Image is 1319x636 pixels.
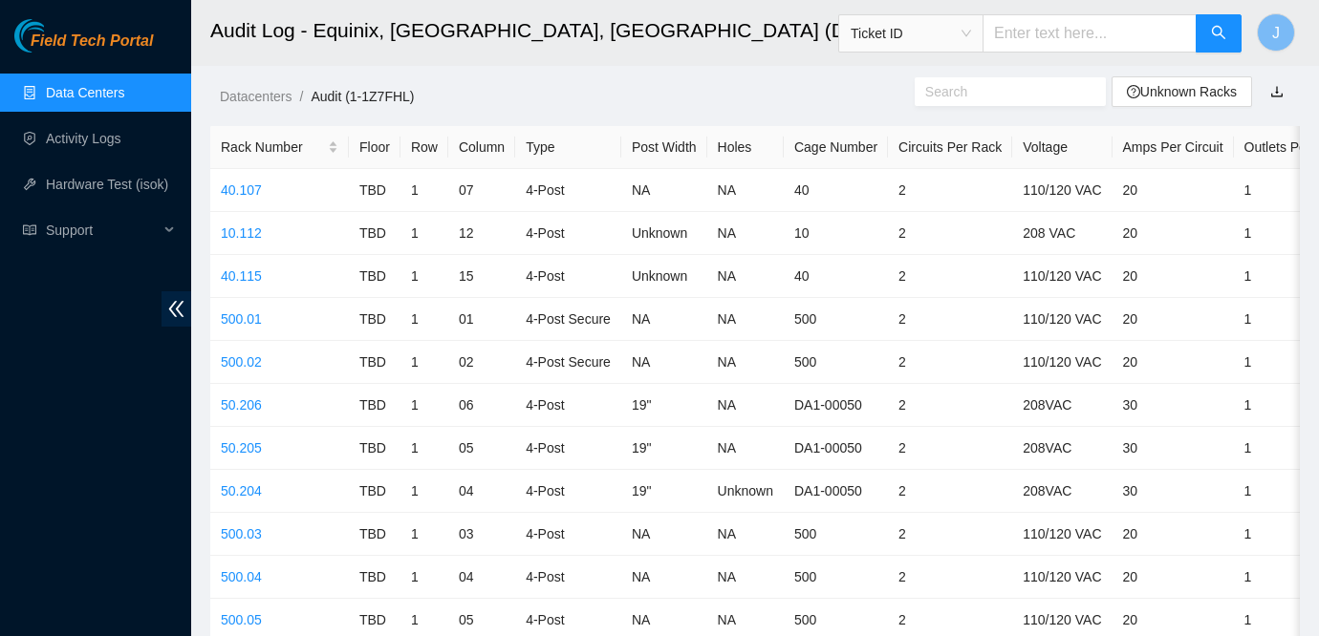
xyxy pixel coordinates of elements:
td: 208VAC [1012,384,1112,427]
td: 500 [784,341,888,384]
th: Cage Number [784,126,888,169]
a: Data Centers [46,85,124,100]
td: 2 [888,556,1012,599]
a: 500.01 [221,311,262,327]
td: 20 [1113,298,1234,341]
td: 30 [1113,384,1234,427]
a: 500.03 [221,526,262,541]
td: 500 [784,298,888,341]
th: Circuits Per Rack [888,126,1012,169]
td: 110/120 VAC [1012,169,1112,212]
td: 20 [1113,513,1234,556]
td: 2 [888,513,1012,556]
td: 500 [784,513,888,556]
td: 4-Post [515,513,621,556]
td: NA [707,384,784,427]
td: 20 [1113,556,1234,599]
td: 1 [400,427,448,470]
a: 500.02 [221,354,262,370]
span: J [1272,21,1280,45]
a: Datacenters [220,89,292,104]
td: NA [707,341,784,384]
span: Ticket ID [851,19,971,48]
td: 2 [888,384,1012,427]
a: Audit (1-1Z7FHL) [311,89,414,104]
td: 19" [621,384,707,427]
td: 110/120 VAC [1012,341,1112,384]
td: TBD [349,384,400,427]
td: TBD [349,427,400,470]
td: 4-Post [515,169,621,212]
td: 4-Post [515,384,621,427]
td: NA [707,513,784,556]
td: DA1-00050 [784,470,888,513]
span: search [1211,25,1226,43]
span: Field Tech Portal [31,32,153,51]
td: TBD [349,212,400,255]
td: 2 [888,169,1012,212]
td: NA [621,169,707,212]
th: Type [515,126,621,169]
td: 10 [784,212,888,255]
a: 40.115 [221,268,262,284]
td: 1 [400,255,448,298]
td: 20 [1113,212,1234,255]
th: Post Width [621,126,707,169]
input: Search [925,81,1080,102]
td: 208VAC [1012,427,1112,470]
td: 208VAC [1012,470,1112,513]
td: NA [707,169,784,212]
td: 4-Post Secure [515,341,621,384]
td: 4-Post [515,212,621,255]
a: question-circleUnknown Racks [1127,84,1237,99]
td: 1 [400,298,448,341]
button: search [1196,14,1242,53]
td: 1 [400,470,448,513]
td: 20 [1113,341,1234,384]
th: Voltage [1012,126,1112,169]
th: Holes [707,126,784,169]
td: 19" [621,470,707,513]
td: 20 [1113,255,1234,298]
td: TBD [349,513,400,556]
a: 500.04 [221,569,262,584]
td: TBD [349,298,400,341]
td: 2 [888,427,1012,470]
a: 500.05 [221,612,262,627]
td: TBD [349,470,400,513]
a: 40.107 [221,182,262,198]
td: 208 VAC [1012,212,1112,255]
td: 19" [621,427,707,470]
td: NA [707,298,784,341]
th: Amps Per Circuit [1113,126,1234,169]
td: 2 [888,212,1012,255]
td: 110/120 VAC [1012,556,1112,599]
td: 110/120 VAC [1012,298,1112,341]
td: 2 [888,298,1012,341]
td: NA [621,513,707,556]
td: NA [707,556,784,599]
a: 50.204 [221,483,262,498]
td: 04 [448,470,515,513]
td: 30 [1113,427,1234,470]
td: 4-Post [515,255,621,298]
td: 1 [400,513,448,556]
td: 4-Post [515,470,621,513]
td: NA [621,341,707,384]
button: J [1257,13,1295,52]
a: Activity Logs [46,131,121,146]
td: 4-Post [515,556,621,599]
td: 12 [448,212,515,255]
span: read [23,223,36,237]
td: TBD [349,556,400,599]
td: 02 [448,341,515,384]
td: 1 [400,556,448,599]
td: 07 [448,169,515,212]
td: 20 [1113,169,1234,212]
a: 50.206 [221,397,262,413]
td: 2 [888,470,1012,513]
td: 4-Post Secure [515,298,621,341]
td: Unknown [621,212,707,255]
td: 1 [400,384,448,427]
td: 2 [888,255,1012,298]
